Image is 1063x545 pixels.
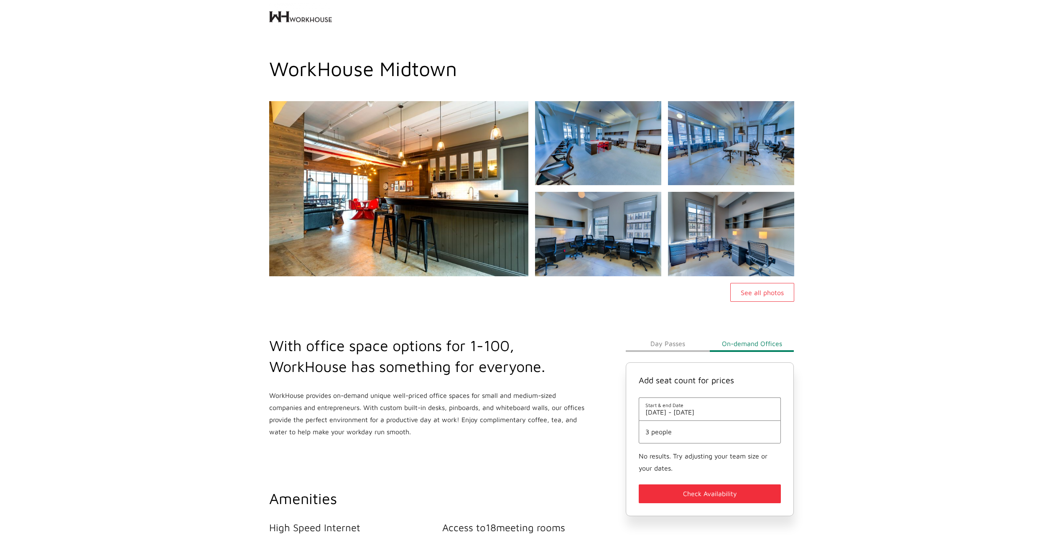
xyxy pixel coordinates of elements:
h2: Amenities [269,488,616,509]
button: Start & end Date[DATE] - [DATE] [645,402,775,416]
button: Day Passes [626,335,710,352]
li: Access to 18 meeting rooms [442,522,616,533]
p: WorkHouse provides on-demand unique well-priced office spaces for small and medium-sized companie... [269,390,586,438]
h2: With office space options for 1-100, WorkHouse has something for everyone. [269,335,586,377]
button: 3 people [645,428,775,435]
small: No results. Try adjusting your team size or your dates. [639,452,767,472]
button: On-demand Offices [710,335,794,352]
button: Check Availability [639,484,781,503]
span: Start & end Date [645,402,775,408]
button: See all photos [730,283,794,302]
li: High Speed Internet [269,522,443,533]
h1: WorkHouse Midtown [269,57,794,80]
span: [DATE] - [DATE] [645,408,775,416]
h4: Add seat count for prices [639,375,781,385]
